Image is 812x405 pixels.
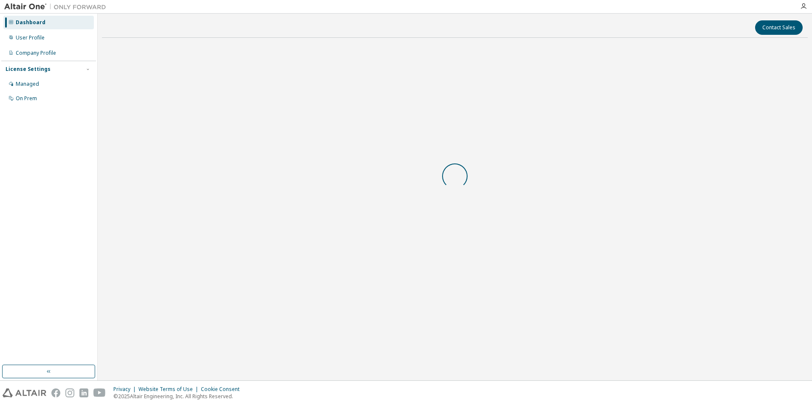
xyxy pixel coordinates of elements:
img: facebook.svg [51,388,60,397]
div: Cookie Consent [201,386,245,393]
div: User Profile [16,34,45,41]
button: Contact Sales [755,20,803,35]
div: Dashboard [16,19,45,26]
img: Altair One [4,3,110,11]
div: Managed [16,81,39,87]
div: License Settings [6,66,51,73]
img: instagram.svg [65,388,74,397]
div: Privacy [113,386,138,393]
div: On Prem [16,95,37,102]
img: youtube.svg [93,388,106,397]
p: © 2025 Altair Engineering, Inc. All Rights Reserved. [113,393,245,400]
div: Website Terms of Use [138,386,201,393]
img: linkedin.svg [79,388,88,397]
div: Company Profile [16,50,56,56]
img: altair_logo.svg [3,388,46,397]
